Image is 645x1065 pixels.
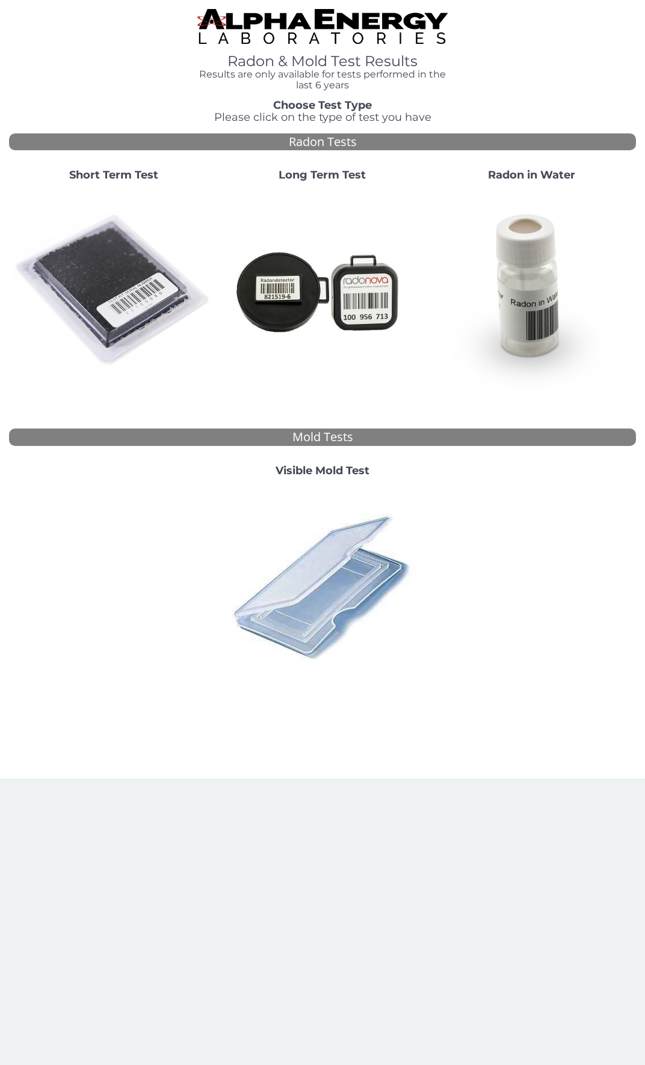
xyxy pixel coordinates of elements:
div: Radon Tests [9,133,636,151]
img: Radtrak2vsRadtrak3.jpg [223,191,422,390]
h1: Radon & Mold Test Results [197,53,448,69]
div: Mold Tests [9,429,636,446]
img: TightCrop.jpg [197,9,448,44]
strong: Choose Test Type [273,99,372,112]
strong: Radon in Water [488,168,575,182]
h4: Results are only available for tests performed in the last 6 years [197,69,448,90]
strong: Short Term Test [69,168,158,182]
strong: Long Term Test [279,168,366,182]
img: ShortTerm.jpg [14,191,213,390]
span: Please click on the type of test you have [214,111,431,124]
img: PI42764010.jpg [223,487,422,686]
img: RadoninWater.jpg [432,191,631,390]
strong: Visible Mold Test [276,464,369,477]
